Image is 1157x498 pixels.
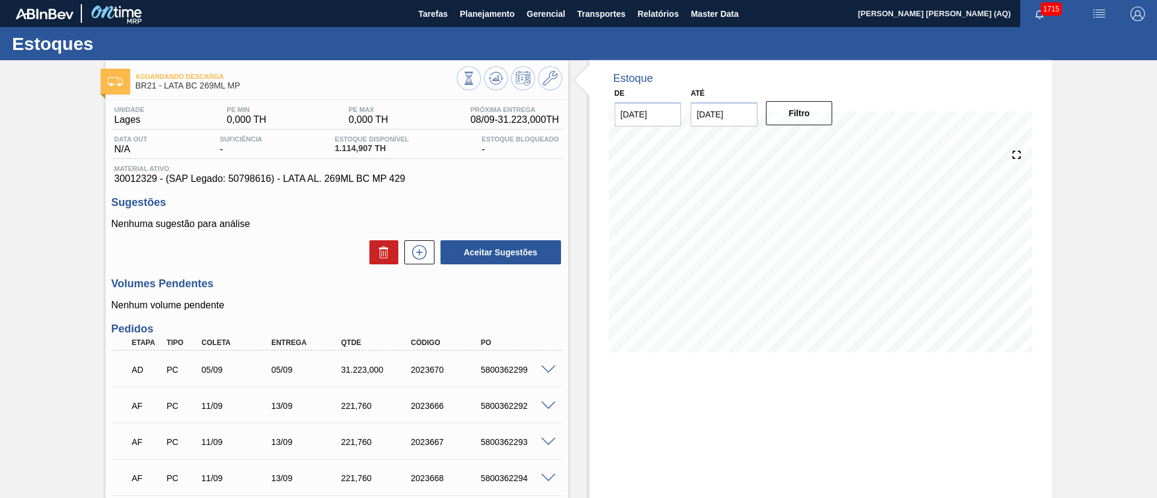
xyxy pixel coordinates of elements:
div: 13/09/2025 [268,437,346,447]
span: Próxima Entrega [471,106,559,113]
div: 13/09/2025 [268,473,346,483]
p: AF [132,437,162,447]
div: - [217,135,265,155]
p: Nenhum volume pendente [111,300,562,311]
span: Planejamento [460,7,515,21]
div: Pedido de Compra [163,401,199,411]
div: Aceitar Sugestões [434,239,562,266]
span: Estoque Bloqueado [481,135,559,143]
span: Lages [114,114,145,125]
div: Etapa [129,338,165,347]
div: 13/09/2025 [268,401,346,411]
div: Qtde [338,338,416,347]
button: Filtro [766,101,833,125]
div: 221,760 [338,401,416,411]
input: dd/mm/yyyy [691,102,757,126]
div: 221,760 [338,437,416,447]
div: 05/09/2025 [198,365,277,375]
div: Nova sugestão [398,240,434,264]
span: 1.114,907 TH [335,144,409,153]
label: De [615,89,625,98]
input: dd/mm/yyyy [615,102,682,126]
div: 11/09/2025 [198,401,277,411]
div: Aguardando Descarga [129,356,165,383]
div: - [478,135,562,155]
div: Tipo [163,338,199,347]
button: Ir ao Master Data / Geral [538,66,562,90]
img: userActions [1092,7,1106,21]
span: Gerencial [527,7,565,21]
div: 5800362299 [478,365,556,375]
h3: Volumes Pendentes [111,278,562,290]
div: Pedido de Compra [163,365,199,375]
div: N/A [111,135,151,155]
div: Aguardando Faturamento [129,465,165,491]
span: Unidade [114,106,145,113]
span: Relatórios [638,7,679,21]
button: Atualizar Gráfico [484,66,508,90]
div: 05/09/2025 [268,365,346,375]
p: AD [132,365,162,375]
img: Logout [1130,7,1145,21]
span: 0,000 TH [227,114,266,125]
span: Tarefas [418,7,448,21]
span: BR21 - LATA BC 269ML MP [136,81,457,90]
span: Suficiência [220,135,262,143]
div: Estoque [613,72,653,85]
button: Visão Geral dos Estoques [457,66,481,90]
span: Transportes [577,7,626,21]
button: Programar Estoque [511,66,535,90]
span: Estoque Disponível [335,135,409,143]
div: 2023666 [408,401,486,411]
img: TNhmsLtSVTkK8tSr43FrP2fwEKptu5GPRR3wAAAABJRU5ErkJggg== [16,8,74,19]
div: Excluir Sugestões [363,240,398,264]
span: 1715 [1041,2,1062,16]
div: Aguardando Faturamento [129,429,165,455]
div: 2023667 [408,437,486,447]
span: 0,000 TH [349,114,389,125]
div: Pedido de Compra [163,437,199,447]
div: Aguardando Faturamento [129,393,165,419]
div: Entrega [268,338,346,347]
h3: Sugestões [111,196,562,209]
div: 11/09/2025 [198,473,277,483]
span: Aguardando Descarga [136,73,457,80]
img: Ícone [108,77,123,86]
span: 08/09 - 31.223,000 TH [471,114,559,125]
span: Material ativo [114,165,559,172]
div: Código [408,338,486,347]
div: 5800362292 [478,401,556,411]
span: Master Data [691,7,738,21]
p: Nenhuma sugestão para análise [111,219,562,229]
div: 11/09/2025 [198,437,277,447]
span: PE MIN [227,106,266,113]
button: Aceitar Sugestões [441,240,561,264]
div: 2023668 [408,473,486,483]
div: 2023670 [408,365,486,375]
label: Até [691,89,704,98]
p: AF [132,473,162,483]
p: AF [132,401,162,411]
span: PE MAX [349,106,389,113]
div: 5800362294 [478,473,556,483]
div: 5800362293 [478,437,556,447]
div: Pedido de Compra [163,473,199,483]
div: Coleta [198,338,277,347]
div: PO [478,338,556,347]
span: 30012329 - (SAP Legado: 50798616) - LATA AL. 269ML BC MP 429 [114,173,559,184]
button: Notificações [1020,5,1059,22]
span: Data out [114,135,148,143]
h1: Estoques [12,37,226,51]
div: 221,760 [338,473,416,483]
h3: Pedidos [111,323,562,335]
div: 31.223,000 [338,365,416,375]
